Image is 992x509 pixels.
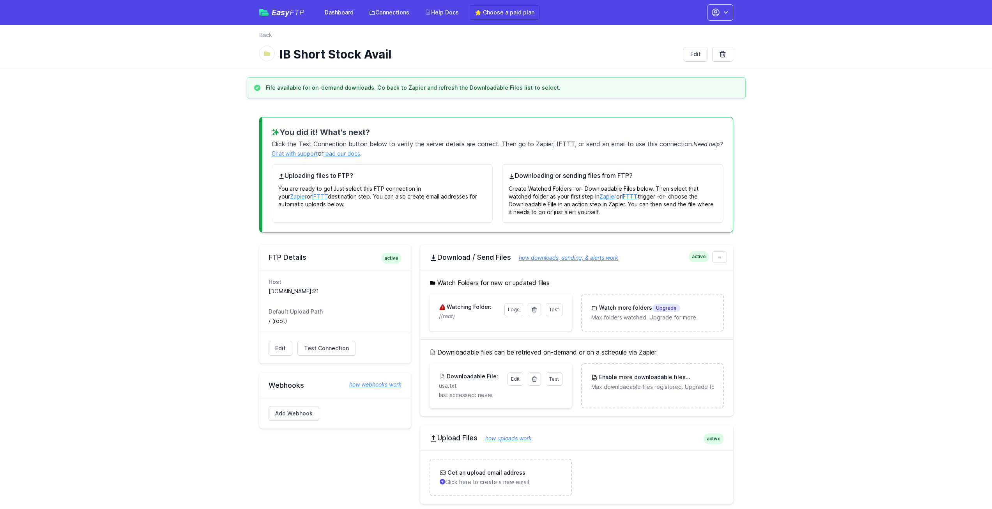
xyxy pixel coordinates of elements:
[445,303,492,311] h3: Watching Folder:
[511,254,618,261] a: how downloads, sending, & alerts work
[259,31,272,39] a: Back
[599,193,616,200] a: Zapier
[269,308,401,316] dt: Default Upload Path
[704,433,724,444] span: active
[546,372,562,386] a: Test
[445,372,498,380] h3: Downloadable File:
[312,193,328,200] a: IFTTT
[439,312,500,320] p: /
[381,253,401,264] span: active
[509,171,717,180] h4: Downloading or sending files from FTP?
[507,372,523,386] a: Edit
[290,193,307,200] a: Zapier
[582,364,723,400] a: Enable more downloadable filesUpgrade Max downloadable files registered. Upgrade for more.
[266,84,561,92] h3: File available for on-demand downloads. Go back to Zapier and refresh the Downloadable Files list...
[269,381,401,390] h2: Webhooks
[269,317,401,325] dd: / (root)
[341,381,401,388] a: how webhooks work
[272,127,723,138] h3: You did it! What's next?
[269,406,319,421] a: Add Webhook
[259,9,304,16] a: EasyFTP
[278,180,486,208] p: You are ready to go! Just select this FTP connection in your or destination step. You can also cr...
[364,5,414,20] a: Connections
[477,435,532,442] a: how uploads work
[591,383,713,391] p: Max downloadable files registered. Upgrade for more.
[272,138,723,158] p: Click the button below to verify the server details are correct. Then go to Zapier, IFTTT, or sen...
[272,150,318,157] a: Chat with support
[652,304,680,312] span: Upgrade
[324,150,360,157] a: read our docs
[279,47,677,61] h1: IB Short Stock Avail
[446,469,525,477] h3: Get an upload email address
[269,341,292,356] a: Edit
[549,376,559,382] span: Test
[684,47,707,62] a: Edit
[269,253,401,262] h2: FTP Details
[693,141,723,147] span: Need help?
[549,307,559,312] span: Test
[689,251,709,262] span: active
[269,287,401,295] dd: [DOMAIN_NAME]:21
[582,294,723,331] a: Watch more foldersUpgrade Max folders watched. Upgrade for more.
[420,5,463,20] a: Help Docs
[272,9,304,16] span: Easy
[290,8,304,17] span: FTP
[439,391,562,399] p: last accessed: never
[430,348,724,357] h5: Downloadable files can be retrieved on-demand or on a schedule via Zapier
[546,303,562,316] a: Test
[259,31,733,44] nav: Breadcrumb
[304,344,349,352] span: Test Connection
[439,382,503,390] p: usa.txt
[598,373,713,381] h3: Enable more downloadable files
[598,304,680,312] h3: Watch more folders
[504,303,523,316] a: Logs
[430,433,724,443] h2: Upload Files
[441,313,455,319] i: (root)
[297,341,355,356] a: Test Connection
[430,253,724,262] h2: Download / Send Files
[297,139,348,149] span: Test Connection
[686,374,714,381] span: Upgrade
[430,459,571,495] a: Get an upload email address Click here to create a new email
[470,5,539,20] a: ⭐ Choose a paid plan
[430,278,724,287] h5: Watch Folders for new or updated files
[269,278,401,286] dt: Host
[320,5,358,20] a: Dashboard
[509,180,717,216] p: Create Watched Folders -or- Downloadable Files below. Then select that watched folder as your fir...
[278,171,486,180] h4: Uploading files to FTP?
[440,478,562,486] p: Click here to create a new email
[591,314,713,321] p: Max folders watched. Upgrade for more.
[622,193,638,200] a: IFTTT
[259,9,269,16] img: easyftp_logo.png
